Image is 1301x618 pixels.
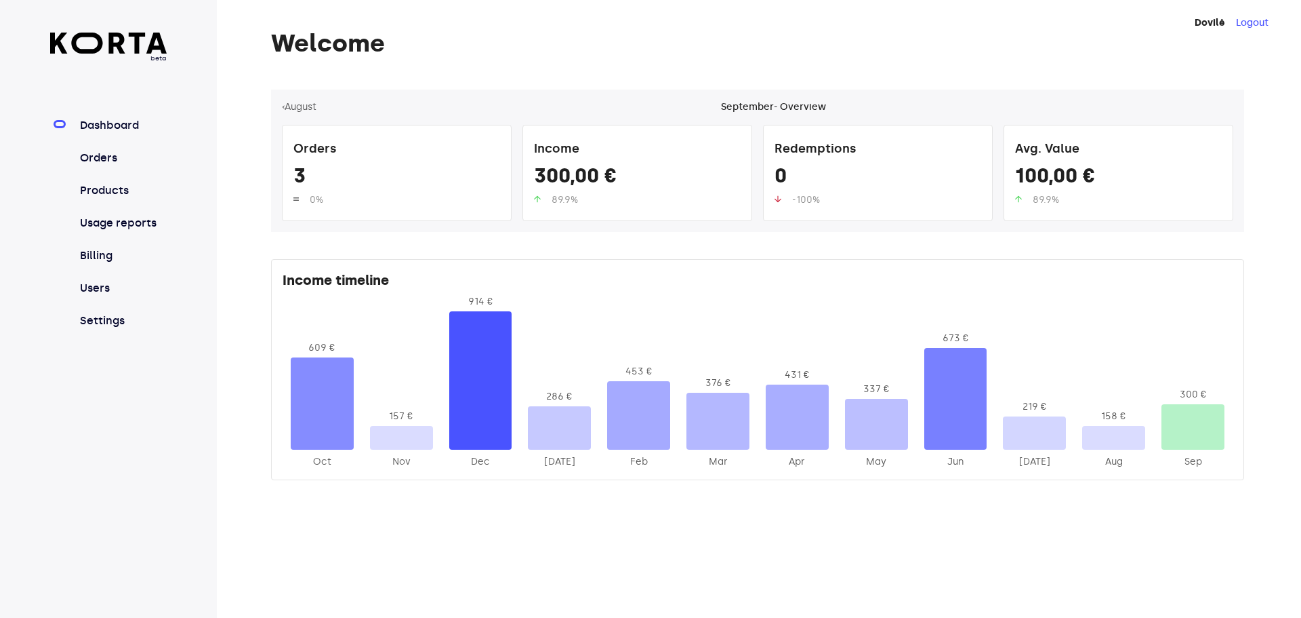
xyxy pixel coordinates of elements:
[1161,455,1224,469] div: 2025-Sep
[845,455,908,469] div: 2025-May
[775,195,781,203] img: up
[528,390,591,404] div: 286 €
[1003,400,1066,414] div: 219 €
[282,100,316,114] button: ‹August
[1082,455,1145,469] div: 2025-Aug
[607,365,670,379] div: 453 €
[77,313,167,329] a: Settings
[686,455,749,469] div: 2025-Mar
[293,136,500,163] div: Orders
[721,100,826,114] div: September - Overview
[77,280,167,296] a: Users
[766,455,829,469] div: 2025-Apr
[1015,163,1222,193] div: 100,00 €
[766,368,829,382] div: 431 €
[1236,16,1268,30] button: Logout
[283,271,1233,295] div: Income timeline
[291,341,354,355] div: 609 €
[1082,410,1145,423] div: 158 €
[1161,388,1224,402] div: 300 €
[370,410,433,423] div: 157 €
[1015,195,1022,203] img: up
[50,33,167,54] img: Korta
[293,163,500,193] div: 3
[50,54,167,63] span: beta
[449,295,512,309] div: 914 €
[1033,194,1059,206] span: 89.9%
[924,332,987,345] div: 673 €
[310,194,323,206] span: 0%
[1195,17,1225,28] strong: Dovilė
[77,150,167,166] a: Orders
[845,383,908,396] div: 337 €
[686,376,749,390] div: 376 €
[552,194,578,206] span: 89.9%
[77,182,167,199] a: Products
[50,33,167,63] a: beta
[534,136,741,163] div: Income
[534,195,541,203] img: up
[370,455,433,469] div: 2024-Nov
[528,455,591,469] div: 2025-Jan
[291,455,354,469] div: 2024-Oct
[77,248,167,264] a: Billing
[1003,455,1066,469] div: 2025-Jul
[607,455,670,469] div: 2025-Feb
[792,194,820,206] span: -100%
[775,136,981,163] div: Redemptions
[77,117,167,134] a: Dashboard
[449,455,512,469] div: 2024-Dec
[77,215,167,231] a: Usage reports
[775,163,981,193] div: 0
[1015,136,1222,163] div: Avg. Value
[271,30,1244,57] h1: Welcome
[293,195,299,203] img: up
[924,455,987,469] div: 2025-Jun
[534,163,741,193] div: 300,00 €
